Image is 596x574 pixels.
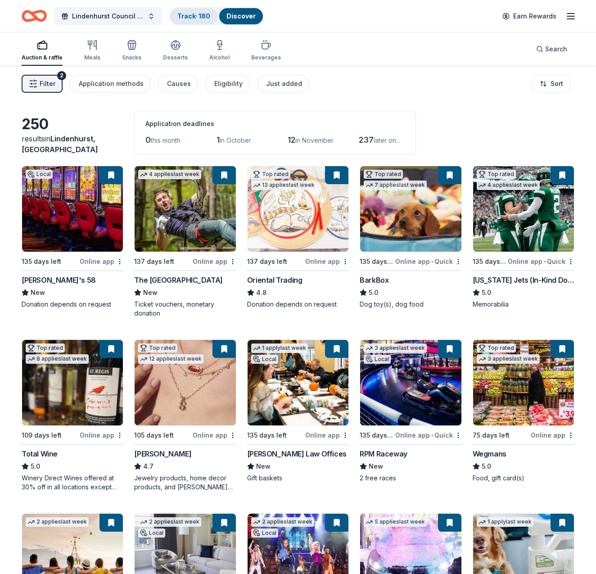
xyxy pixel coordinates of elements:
div: Winery Direct Wines offered at 30% off in all locations except [GEOGRAPHIC_DATA], [GEOGRAPHIC_DAT... [22,474,123,492]
span: New [143,287,158,298]
div: The [GEOGRAPHIC_DATA] [134,275,223,285]
div: 109 days left [22,430,62,441]
span: 12 [288,135,295,145]
div: Eligibility [214,78,243,89]
div: Causes [167,78,191,89]
span: 5.0 [369,287,378,298]
a: Image for WegmansTop rated3 applieslast week75 days leftOnline appWegmans5.0Food, gift card(s) [473,339,574,483]
div: Top rated [477,343,516,353]
img: Image for Oriental Trading [248,166,348,252]
img: Image for New York Jets (In-Kind Donation) [473,166,574,252]
div: Application deadlines [145,118,405,129]
div: [US_STATE] Jets (In-Kind Donation) [473,275,574,285]
div: 5 applies last week [364,517,427,527]
div: Online app [80,429,123,441]
div: 3 applies last week [364,343,427,353]
div: Top rated [138,343,177,353]
span: 237 [359,135,374,145]
div: [PERSON_NAME]'s 58 [22,275,96,285]
div: 135 days left [22,256,61,267]
span: • [431,432,433,439]
a: Image for BarkBoxTop rated7 applieslast week135 days leftOnline app•QuickBarkBox5.0Dog toy(s), do... [360,166,461,309]
img: Image for Total Wine [22,340,123,425]
a: Earn Rewards [497,8,562,24]
div: Online app [193,256,236,267]
div: 4 applies last week [138,170,201,179]
div: Snacks [122,54,141,61]
span: 5.0 [482,461,491,472]
span: Filter [40,78,55,89]
div: 1 apply last week [477,517,533,527]
button: Causes [158,75,198,93]
a: Image for New York Jets (In-Kind Donation)Top rated4 applieslast week135 days leftOnline app•Quic... [473,166,574,309]
button: Meals [84,36,100,66]
div: Auction & raffle [22,54,63,61]
img: Image for The Adventure Park [135,166,235,252]
a: Image for Jake's 58Local135 days leftOnline app[PERSON_NAME]'s 58NewDonation depends on request [22,166,123,309]
button: Filter2 [22,75,63,93]
span: in October [220,136,251,144]
button: Just added [257,75,309,93]
div: 8 applies last week [26,354,89,364]
span: in [22,134,98,154]
div: Local [364,355,391,364]
div: Beverages [251,54,281,61]
div: Desserts [163,54,188,61]
div: 12 applies last week [138,354,203,364]
button: Snacks [122,36,141,66]
img: Image for BarkBox [360,166,461,252]
img: Image for RPM Raceway [360,340,461,425]
div: 2 [57,71,66,80]
div: Dog toy(s), dog food [360,300,461,309]
div: Online app Quick [395,256,462,267]
div: Donation depends on request [22,300,123,309]
div: 135 days left [360,256,393,267]
div: 2 applies last week [138,517,201,527]
button: Sort [532,75,571,93]
a: Image for Oriental TradingTop rated13 applieslast week137 days leftOnline appOriental Trading4.8D... [247,166,349,309]
img: Image for Jake's 58 [22,166,123,252]
span: Search [545,44,567,54]
span: 5.0 [482,287,491,298]
span: New [256,461,271,472]
div: BarkBox [360,275,388,285]
div: 13 applies last week [251,181,316,190]
div: Local [26,170,53,179]
span: • [544,258,546,265]
div: Jewelry products, home decor products, and [PERSON_NAME] Gives Back event in-store or online (or ... [134,474,236,492]
div: 75 days left [473,430,510,441]
button: Lindenhurst Council of PTA's "Bright Futures" Fundraiser [54,7,162,25]
div: 137 days left [134,256,174,267]
span: 0 [145,135,151,145]
div: Online app [531,429,574,441]
span: 4.7 [143,461,154,472]
div: Local [251,529,278,538]
a: Image for Kendra ScottTop rated12 applieslast week105 days leftOnline app[PERSON_NAME]4.7Jewelry ... [134,339,236,492]
div: [PERSON_NAME] Law Offices [247,448,347,459]
img: Image for Wegmans [473,340,574,425]
div: [PERSON_NAME] [134,448,191,459]
span: New [369,461,383,472]
img: Image for Kendra Scott [135,340,235,425]
div: Meals [84,54,100,61]
div: 105 days left [134,430,174,441]
span: in November [295,136,334,144]
div: Online app [80,256,123,267]
div: Alcohol [209,54,230,61]
a: Discover [226,12,256,20]
button: Beverages [251,36,281,66]
div: results [22,133,123,155]
div: Online app [193,429,236,441]
div: 3 applies last week [477,354,540,364]
a: Image for RPM Raceway3 applieslast weekLocal135 days leftOnline app•QuickRPM RacewayNew2 free races [360,339,461,483]
span: 5.0 [31,461,40,472]
div: 135 days left [360,430,393,441]
button: Auction & raffle [22,36,63,66]
button: Track· 180Discover [169,7,264,25]
div: 135 days left [473,256,506,267]
span: New [31,287,45,298]
span: Sort [551,78,563,89]
div: 135 days left [247,430,287,441]
a: Image for Total WineTop rated8 applieslast week109 days leftOnline appTotal Wine5.0Winery Direct ... [22,339,123,492]
div: Application methods [79,78,144,89]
